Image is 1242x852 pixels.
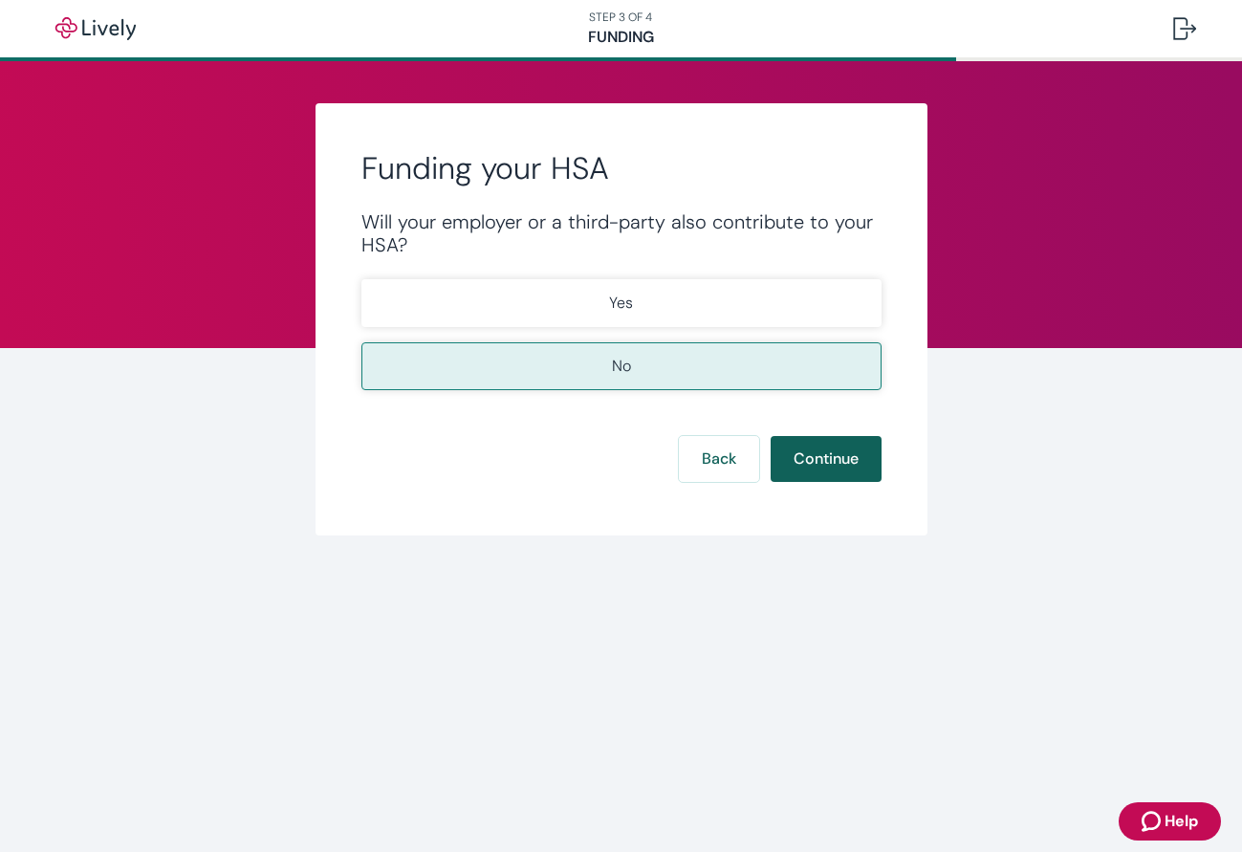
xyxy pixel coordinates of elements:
[361,279,882,327] button: Yes
[679,436,759,482] button: Back
[1165,810,1198,833] span: Help
[42,17,149,40] img: Lively
[361,210,882,256] div: Will your employer or a third-party also contribute to your HSA?
[361,149,882,187] h2: Funding your HSA
[1158,6,1211,52] button: Log out
[609,292,633,315] p: Yes
[1119,802,1221,841] button: Zendesk support iconHelp
[771,436,882,482] button: Continue
[361,342,882,390] button: No
[612,355,631,378] p: No
[1142,810,1165,833] svg: Zendesk support icon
